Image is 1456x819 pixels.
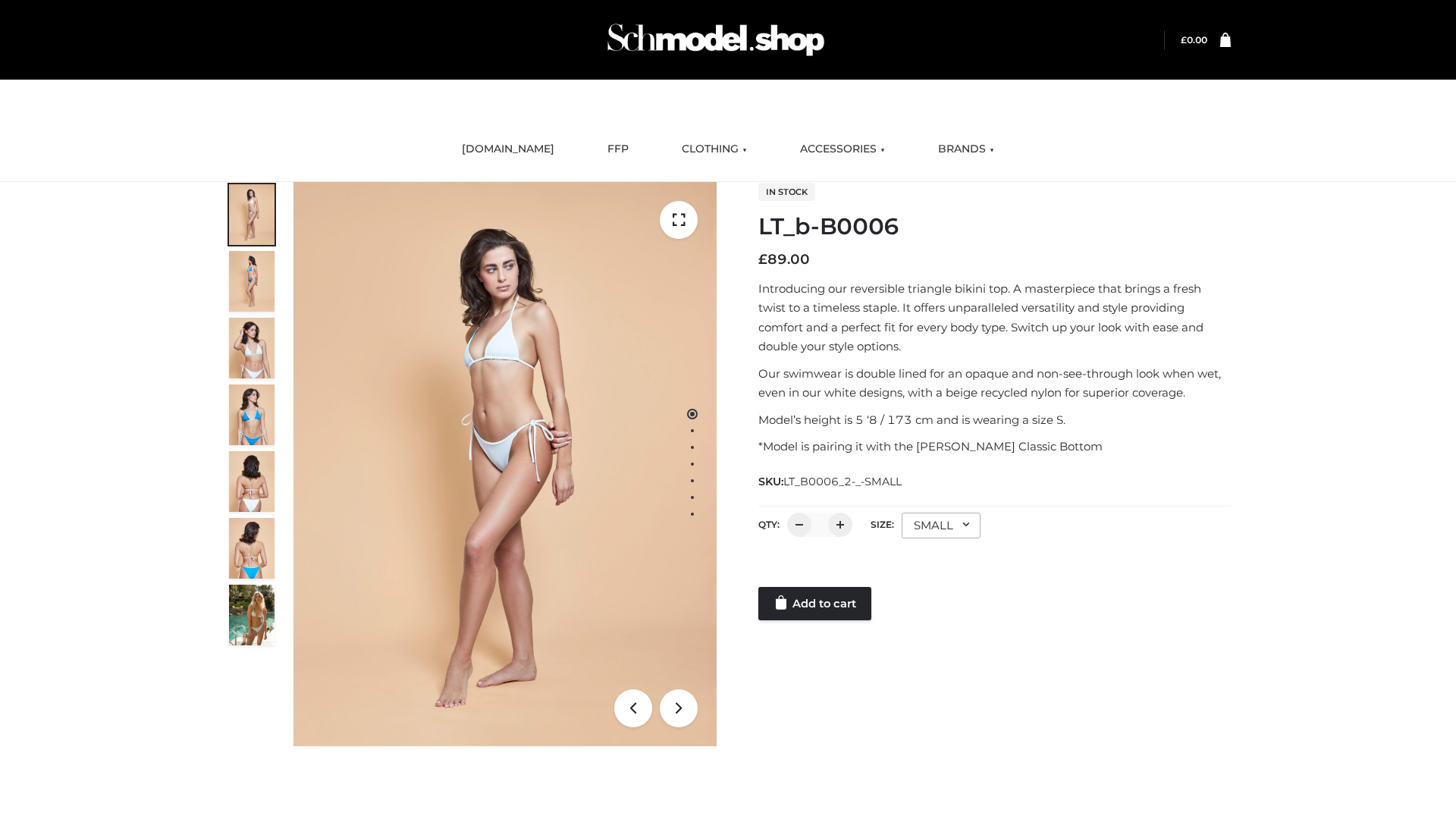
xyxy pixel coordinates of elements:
[758,437,1231,457] p: *Model is pairing it with the [PERSON_NAME] Classic Bottom
[229,585,275,645] img: Arieltop_CloudNine_AzureSky2.jpg
[758,472,903,491] span: SKU:
[602,10,830,70] img: Schmodel Admin 964
[927,133,1006,166] a: BRANDS
[758,410,1231,430] p: Model’s height is 5 ‘8 / 173 cm and is wearing a size S.
[1181,34,1207,45] a: £0.00
[293,182,717,746] img: ArielClassicBikiniTop_CloudNine_AzureSky_OW114ECO_1
[758,251,767,268] span: £
[229,318,275,378] img: ArielClassicBikiniTop_CloudNine_AzureSky_OW114ECO_3-scaled.jpg
[229,251,275,312] img: ArielClassicBikiniTop_CloudNine_AzureSky_OW114ECO_2-scaled.jpg
[758,213,1231,240] h1: LT_b-B0006
[758,364,1231,403] p: Our swimwear is double lined for an opaque and non-see-through look when wet, even in our white d...
[758,279,1231,356] p: Introducing our reversible triangle bikini top. A masterpiece that brings a fresh twist to a time...
[758,183,815,201] span: In stock
[1181,34,1187,45] span: £
[783,475,902,488] span: LT_B0006_2-_-SMALL
[758,519,780,530] label: QTY:
[229,184,275,245] img: ArielClassicBikiniTop_CloudNine_AzureSky_OW114ECO_1-scaled.jpg
[229,451,275,512] img: ArielClassicBikiniTop_CloudNine_AzureSky_OW114ECO_7-scaled.jpg
[450,133,566,166] a: [DOMAIN_NAME]
[871,519,894,530] label: Size:
[758,251,810,268] bdi: 89.00
[670,133,758,166] a: CLOTHING
[1181,34,1207,45] bdi: 0.00
[596,133,640,166] a: FFP
[229,518,275,579] img: ArielClassicBikiniTop_CloudNine_AzureSky_OW114ECO_8-scaled.jpg
[229,384,275,445] img: ArielClassicBikiniTop_CloudNine_AzureSky_OW114ECO_4-scaled.jpg
[758,587,871,620] a: Add to cart
[789,133,896,166] a: ACCESSORIES
[902,513,981,538] div: SMALL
